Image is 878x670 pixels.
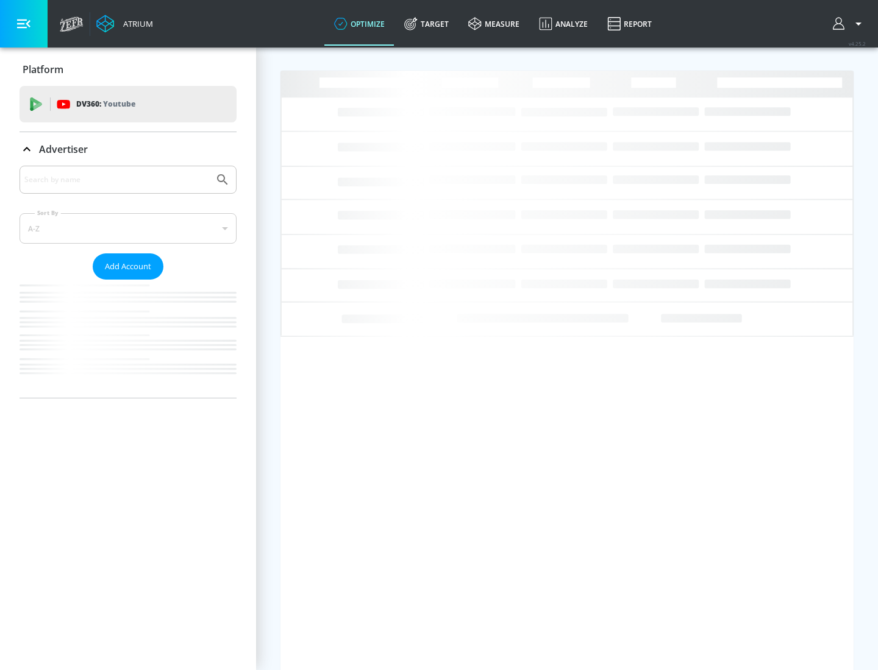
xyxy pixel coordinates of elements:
p: DV360: [76,97,135,111]
p: Advertiser [39,143,88,156]
label: Sort By [35,209,61,217]
button: Add Account [93,253,163,280]
div: Advertiser [20,132,237,166]
input: Search by name [24,172,209,188]
a: Analyze [529,2,598,46]
a: measure [459,2,529,46]
a: optimize [324,2,394,46]
a: Target [394,2,459,46]
nav: list of Advertiser [20,280,237,398]
div: Advertiser [20,166,237,398]
p: Youtube [103,97,135,110]
div: Atrium [118,18,153,29]
a: Report [598,2,662,46]
span: Add Account [105,259,151,273]
div: Platform [20,52,237,86]
div: A-Z [20,213,237,244]
div: DV360: Youtube [20,86,237,122]
p: Platform [23,63,63,76]
span: v 4.25.2 [849,40,866,47]
a: Atrium [96,15,153,33]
